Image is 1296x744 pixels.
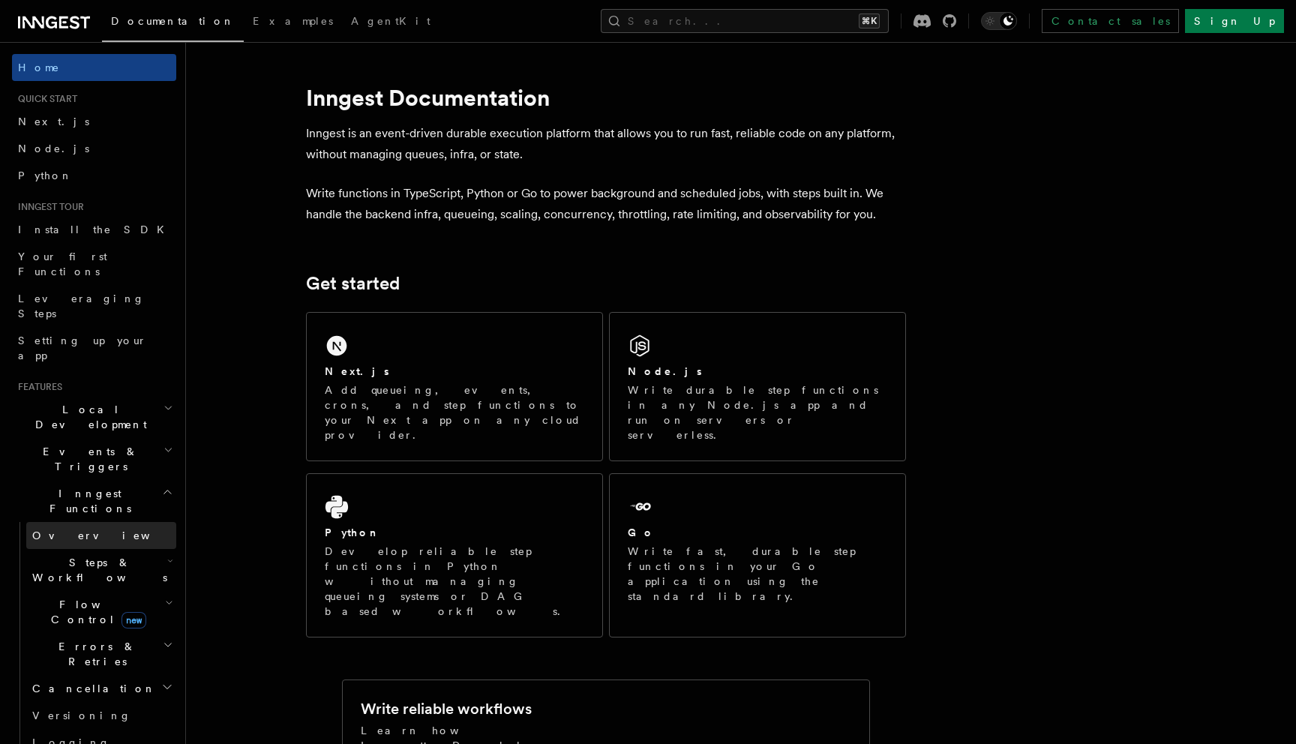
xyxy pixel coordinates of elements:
a: PythonDevelop reliable step functions in Python without managing queueing systems or DAG based wo... [306,473,603,637]
button: Flow Controlnew [26,591,176,633]
a: Your first Functions [12,243,176,285]
span: Inngest Functions [12,486,162,516]
span: Leveraging Steps [18,292,145,319]
kbd: ⌘K [859,13,880,28]
a: Documentation [102,4,244,42]
span: AgentKit [351,15,430,27]
a: Overview [26,522,176,549]
a: Python [12,162,176,189]
span: Your first Functions [18,250,107,277]
span: Local Development [12,402,163,432]
p: Write functions in TypeScript, Python or Go to power background and scheduled jobs, with steps bu... [306,183,906,225]
a: Contact sales [1042,9,1179,33]
a: Node.jsWrite durable step functions in any Node.js app and run on servers or serverless. [609,312,906,461]
a: Examples [244,4,342,40]
button: Local Development [12,396,176,438]
span: Install the SDK [18,223,173,235]
button: Toggle dark mode [981,12,1017,30]
a: Node.js [12,135,176,162]
h2: Write reliable workflows [361,698,532,719]
span: Steps & Workflows [26,555,167,585]
h1: Inngest Documentation [306,84,906,111]
button: Steps & Workflows [26,549,176,591]
a: Get started [306,273,400,294]
a: Versioning [26,702,176,729]
span: Errors & Retries [26,639,163,669]
a: Setting up your app [12,327,176,369]
p: Inngest is an event-driven durable execution platform that allows you to run fast, reliable code ... [306,123,906,165]
h2: Python [325,525,380,540]
button: Inngest Functions [12,480,176,522]
h2: Go [628,525,655,540]
span: Inngest tour [12,201,84,213]
p: Develop reliable step functions in Python without managing queueing systems or DAG based workflows. [325,544,584,619]
span: Flow Control [26,597,165,627]
span: Setting up your app [18,334,147,361]
a: Home [12,54,176,81]
p: Add queueing, events, crons, and step functions to your Next app on any cloud provider. [325,382,584,442]
span: Node.js [18,142,89,154]
p: Write durable step functions in any Node.js app and run on servers or serverless. [628,382,887,442]
h2: Next.js [325,364,389,379]
a: Install the SDK [12,216,176,243]
a: Next.jsAdd queueing, events, crons, and step functions to your Next app on any cloud provider. [306,312,603,461]
a: Leveraging Steps [12,285,176,327]
span: Quick start [12,93,77,105]
button: Cancellation [26,675,176,702]
span: Documentation [111,15,235,27]
span: Events & Triggers [12,444,163,474]
span: Overview [32,529,187,541]
span: Cancellation [26,681,156,696]
p: Write fast, durable step functions in your Go application using the standard library. [628,544,887,604]
span: Features [12,381,62,393]
span: Next.js [18,115,89,127]
span: Versioning [32,709,131,721]
span: new [121,612,146,628]
button: Events & Triggers [12,438,176,480]
span: Python [18,169,73,181]
a: GoWrite fast, durable step functions in your Go application using the standard library. [609,473,906,637]
a: Next.js [12,108,176,135]
span: Home [18,60,60,75]
a: AgentKit [342,4,439,40]
button: Errors & Retries [26,633,176,675]
button: Search...⌘K [601,9,889,33]
h2: Node.js [628,364,702,379]
a: Sign Up [1185,9,1284,33]
span: Examples [253,15,333,27]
